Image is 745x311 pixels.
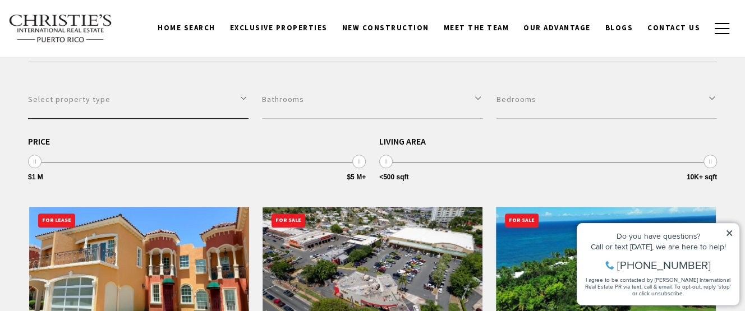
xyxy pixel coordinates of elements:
[272,213,305,228] div: For Sale
[496,80,717,119] button: Bedrooms
[505,213,539,228] div: For Sale
[523,23,591,33] span: Our Advantage
[46,53,140,64] span: [PHONE_NUMBER]
[14,69,160,90] span: I agree to be contacted by [PERSON_NAME] International Real Estate PR via text, call & email. To ...
[12,36,162,44] div: Call or text [DATE], we are here to help!
[647,23,700,33] span: Contact Us
[342,23,429,33] span: New Construction
[223,17,335,39] a: Exclusive Properties
[598,17,641,39] a: Blogs
[605,23,633,33] span: Blogs
[28,80,249,119] button: Select property type
[12,25,162,33] div: Do you have questions?
[262,80,482,119] button: Bathrooms
[230,23,328,33] span: Exclusive Properties
[687,174,717,180] span: 10K+ sqft
[8,14,113,43] img: Christie's International Real Estate text transparent background
[347,174,366,180] span: $5 M+
[335,17,436,39] a: New Construction
[516,17,598,39] a: Our Advantage
[640,17,707,39] a: Contact Us
[150,17,223,39] a: Home Search
[28,174,43,180] span: $1 M
[436,17,517,39] a: Meet the Team
[707,12,737,45] button: button
[38,213,75,228] div: For Lease
[379,174,408,180] span: <500 sqft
